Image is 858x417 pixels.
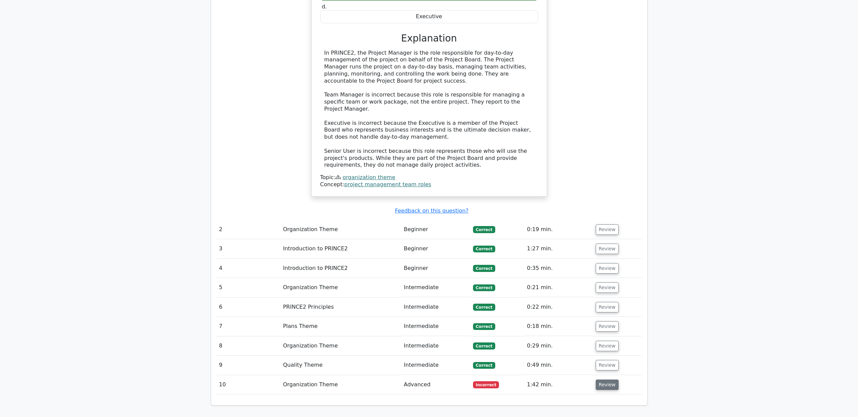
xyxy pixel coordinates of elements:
[216,317,280,336] td: 7
[596,263,619,274] button: Review
[524,356,593,375] td: 0:49 min.
[343,174,395,180] a: organization theme
[320,174,538,181] div: Topic:
[473,342,495,349] span: Correct
[596,302,619,312] button: Review
[344,181,431,188] a: project management team roles
[524,375,593,394] td: 1:42 min.
[324,33,534,44] h3: Explanation
[216,356,280,375] td: 9
[280,278,401,297] td: Organization Theme
[216,298,280,317] td: 6
[473,246,495,252] span: Correct
[320,181,538,188] div: Concept:
[596,360,619,370] button: Review
[216,278,280,297] td: 5
[401,259,470,278] td: Beginner
[401,356,470,375] td: Intermediate
[473,265,495,272] span: Correct
[280,336,401,356] td: Organization Theme
[596,244,619,254] button: Review
[524,298,593,317] td: 0:22 min.
[401,220,470,239] td: Beginner
[524,278,593,297] td: 0:21 min.
[524,259,593,278] td: 0:35 min.
[322,3,327,10] span: d.
[473,381,499,388] span: Incorrect
[596,224,619,235] button: Review
[473,284,495,291] span: Correct
[280,375,401,394] td: Organization Theme
[596,380,619,390] button: Review
[596,341,619,351] button: Review
[473,226,495,233] span: Correct
[324,50,534,169] div: In PRINCE2, the Project Manager is the role responsible for day-to-day management of the project ...
[524,220,593,239] td: 0:19 min.
[280,317,401,336] td: Plans Theme
[401,298,470,317] td: Intermediate
[320,10,538,23] div: Executive
[280,239,401,258] td: Introduction to PRINCE2
[280,259,401,278] td: Introduction to PRINCE2
[524,336,593,356] td: 0:29 min.
[596,321,619,332] button: Review
[216,239,280,258] td: 3
[280,220,401,239] td: Organization Theme
[280,298,401,317] td: PRINCE2 Principles
[473,304,495,310] span: Correct
[473,362,495,369] span: Correct
[216,375,280,394] td: 10
[280,356,401,375] td: Quality Theme
[401,317,470,336] td: Intermediate
[401,375,470,394] td: Advanced
[524,239,593,258] td: 1:27 min.
[401,336,470,356] td: Intermediate
[216,259,280,278] td: 4
[401,278,470,297] td: Intermediate
[596,282,619,293] button: Review
[401,239,470,258] td: Beginner
[216,336,280,356] td: 8
[473,323,495,330] span: Correct
[395,207,468,214] a: Feedback on this question?
[216,220,280,239] td: 2
[524,317,593,336] td: 0:18 min.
